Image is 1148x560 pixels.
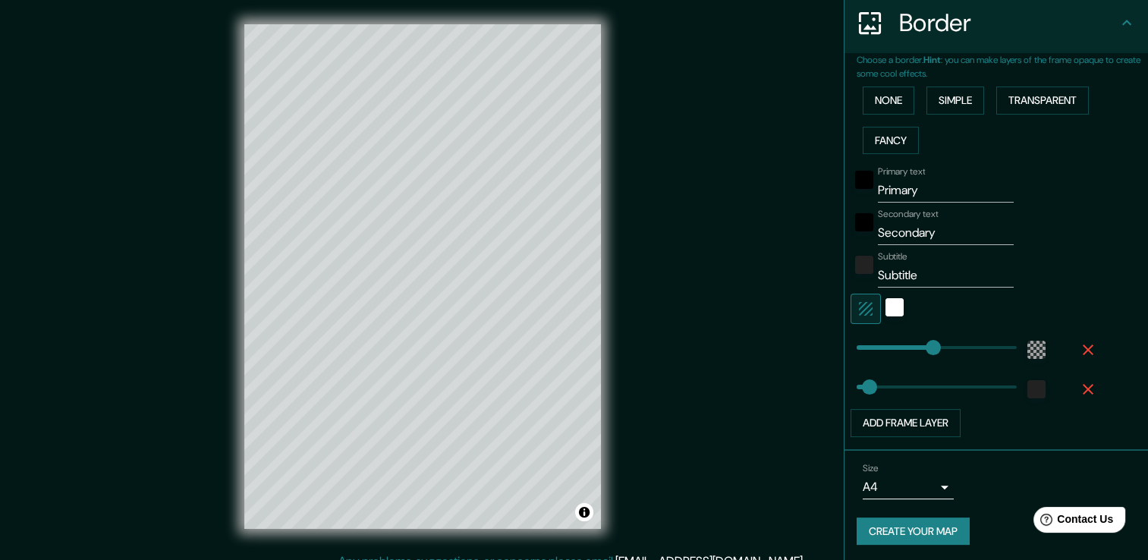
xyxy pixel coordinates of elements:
[923,54,941,66] b: Hint
[575,503,593,521] button: Toggle attribution
[863,461,879,474] label: Size
[899,8,1118,38] h4: Border
[857,518,970,546] button: Create your map
[878,250,907,263] label: Subtitle
[1013,501,1131,543] iframe: Help widget launcher
[1027,380,1046,398] button: color-222222
[863,87,914,115] button: None
[926,87,984,115] button: Simple
[857,53,1148,80] p: Choose a border. : you can make layers of the frame opaque to create some cool effects.
[863,127,919,155] button: Fancy
[878,165,925,178] label: Primary text
[855,213,873,231] button: black
[996,87,1089,115] button: Transparent
[855,256,873,274] button: color-222222
[863,475,954,499] div: A4
[855,171,873,189] button: black
[1027,341,1046,359] button: color-55555544
[851,409,961,437] button: Add frame layer
[885,298,904,316] button: white
[878,208,939,221] label: Secondary text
